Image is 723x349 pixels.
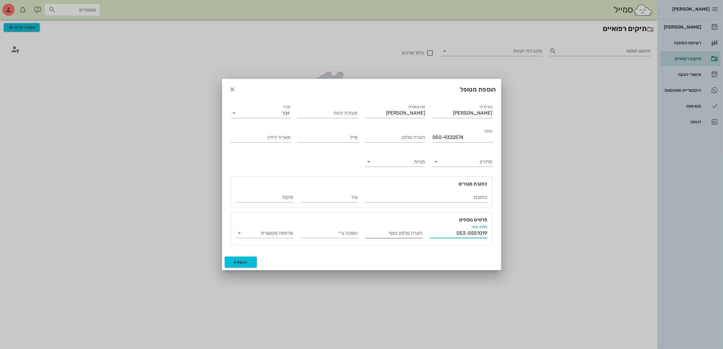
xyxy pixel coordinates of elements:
[432,157,493,167] div: מחירון
[484,129,492,133] label: טלפון
[234,260,248,265] span: הוספה
[225,257,257,268] button: הוספה
[472,225,487,229] label: טלפון נוסף
[231,213,492,223] div: פרטים נוספים
[408,105,425,109] label: שם משפחה
[231,177,492,188] div: כתובת מגורים
[479,105,493,109] label: שם פרטי
[282,110,289,116] div: זכר
[283,105,291,109] label: מגדר
[222,79,501,100] div: הוספת מטופל
[365,157,425,167] div: תגיות
[231,108,291,118] div: מגדרזכר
